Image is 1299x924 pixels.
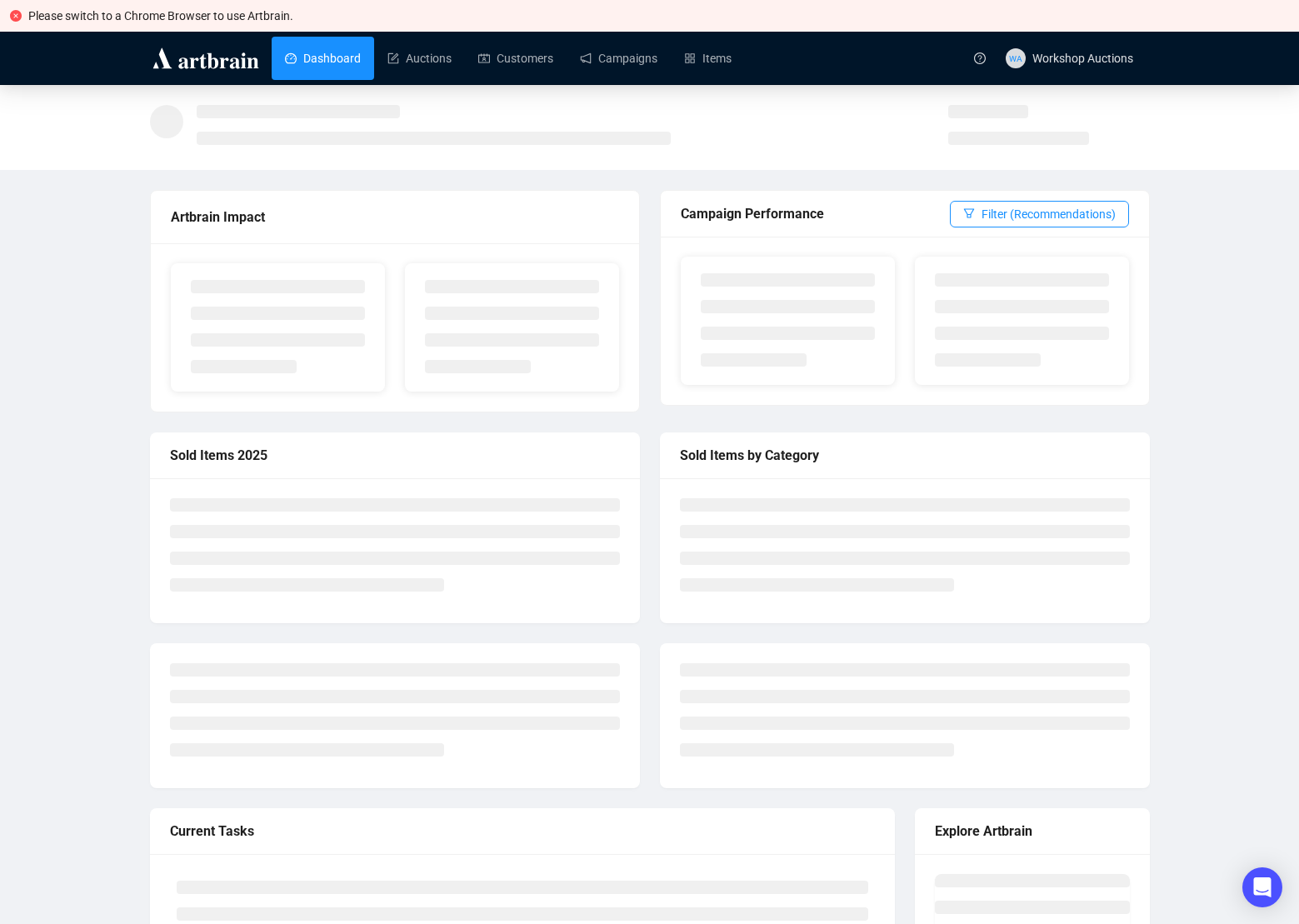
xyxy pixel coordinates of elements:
div: Artbrain Impact [171,207,619,227]
div: Current Tasks [170,821,875,842]
span: WA [1009,51,1022,64]
div: Open Intercom Messenger [1242,867,1282,907]
div: Sold Items 2025 [170,445,620,466]
div: Explore Artbrain [935,821,1130,842]
span: question-circle [974,52,986,64]
span: filter [963,207,975,219]
a: Auctions [387,37,452,80]
a: Dashboard [285,37,361,80]
a: Campaigns [580,37,657,80]
span: Filter (Recommendations) [982,205,1116,223]
img: logo [150,45,262,72]
a: Customers [478,37,553,80]
a: Items [684,37,732,80]
button: Filter (Recommendations) [950,201,1129,227]
a: question-circle [964,32,996,84]
div: Please switch to a Chrome Browser to use Artbrain. [28,7,1289,25]
div: Sold Items by Category [680,445,1130,466]
span: close-circle [10,10,22,22]
div: Campaign Performance [681,203,950,224]
span: Workshop Auctions [1032,52,1133,65]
